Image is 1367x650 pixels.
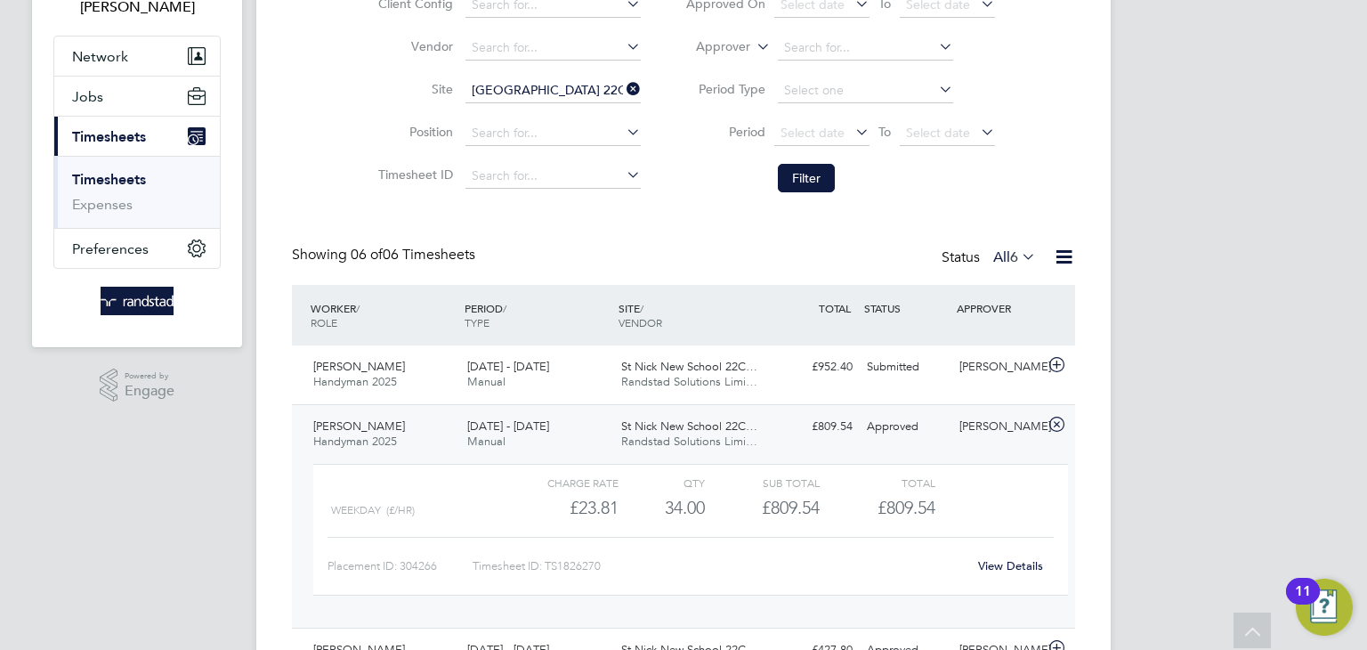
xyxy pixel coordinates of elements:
[778,78,953,103] input: Select one
[621,359,757,374] span: St Nick New School 22C…
[467,359,549,374] span: [DATE] - [DATE]
[685,81,765,97] label: Period Type
[952,353,1045,382] div: [PERSON_NAME]
[292,246,479,264] div: Showing
[705,472,820,493] div: Sub Total
[942,246,1039,271] div: Status
[670,38,750,56] label: Approver
[72,128,146,145] span: Timesheets
[504,472,619,493] div: Charge rate
[125,384,174,399] span: Engage
[373,38,453,54] label: Vendor
[504,493,619,523] div: £23.81
[101,287,174,315] img: randstad-logo-retina.png
[878,497,935,518] span: £809.54
[306,292,460,338] div: WORKER
[860,353,952,382] div: Submitted
[100,369,175,402] a: Powered byEngage
[72,88,103,105] span: Jobs
[978,558,1043,573] a: View Details
[860,412,952,442] div: Approved
[467,418,549,434] span: [DATE] - [DATE]
[54,117,220,156] button: Timesheets
[373,124,453,140] label: Position
[778,36,953,61] input: Search for...
[72,48,128,65] span: Network
[1010,248,1018,266] span: 6
[619,472,705,493] div: QTY
[1296,579,1353,636] button: Open Resource Center, 11 new notifications
[952,292,1045,324] div: APPROVER
[621,374,757,389] span: Randstad Solutions Limi…
[125,369,174,384] span: Powered by
[685,124,765,140] label: Period
[619,315,662,329] span: VENDOR
[328,552,473,581] div: Placement ID: 304266
[621,418,757,434] span: St Nick New School 22C…
[356,301,360,315] span: /
[503,301,506,315] span: /
[820,472,934,493] div: Total
[778,164,835,192] button: Filter
[621,434,757,449] span: Randstad Solutions Limi…
[54,156,220,228] div: Timesheets
[767,412,860,442] div: £809.54
[72,171,146,188] a: Timesheets
[72,196,133,213] a: Expenses
[952,412,1045,442] div: [PERSON_NAME]
[465,164,641,189] input: Search for...
[373,81,453,97] label: Site
[860,292,952,324] div: STATUS
[313,418,405,434] span: [PERSON_NAME]
[705,493,820,523] div: £809.54
[465,78,641,103] input: Search for...
[313,434,397,449] span: Handyman 2025
[467,374,506,389] span: Manual
[54,77,220,116] button: Jobs
[465,36,641,61] input: Search for...
[351,246,475,264] span: 06 Timesheets
[313,374,397,389] span: Handyman 2025
[1295,591,1311,614] div: 11
[619,493,705,523] div: 34.00
[351,246,383,264] span: 06 of
[873,120,896,143] span: To
[72,240,149,257] span: Preferences
[460,292,614,338] div: PERIOD
[467,434,506,449] span: Manual
[373,167,453,183] label: Timesheet ID
[906,125,970,141] span: Select date
[54,37,220,76] button: Network
[993,248,1036,266] label: All
[781,125,845,141] span: Select date
[819,301,851,315] span: TOTAL
[465,315,489,329] span: TYPE
[767,353,860,382] div: £952.40
[313,359,405,374] span: [PERSON_NAME]
[54,229,220,268] button: Preferences
[465,121,641,146] input: Search for...
[311,315,337,329] span: ROLE
[473,552,967,581] div: Timesheet ID: TS1826270
[640,301,643,315] span: /
[53,287,221,315] a: Go to home page
[614,292,768,338] div: SITE
[331,504,415,516] span: Weekday (£/HR)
